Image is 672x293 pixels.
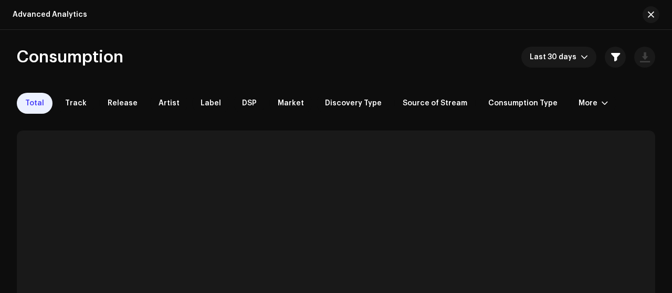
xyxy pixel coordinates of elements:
span: Artist [159,99,180,107]
span: Last 30 days [530,47,581,68]
span: Label [201,99,221,107]
span: Market [278,99,304,107]
div: dropdown trigger [581,47,588,68]
span: Source of Stream [403,99,467,107]
span: Discovery Type [325,99,382,107]
div: More [579,99,597,107]
span: Consumption Type [488,99,558,107]
span: DSP [242,99,257,107]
